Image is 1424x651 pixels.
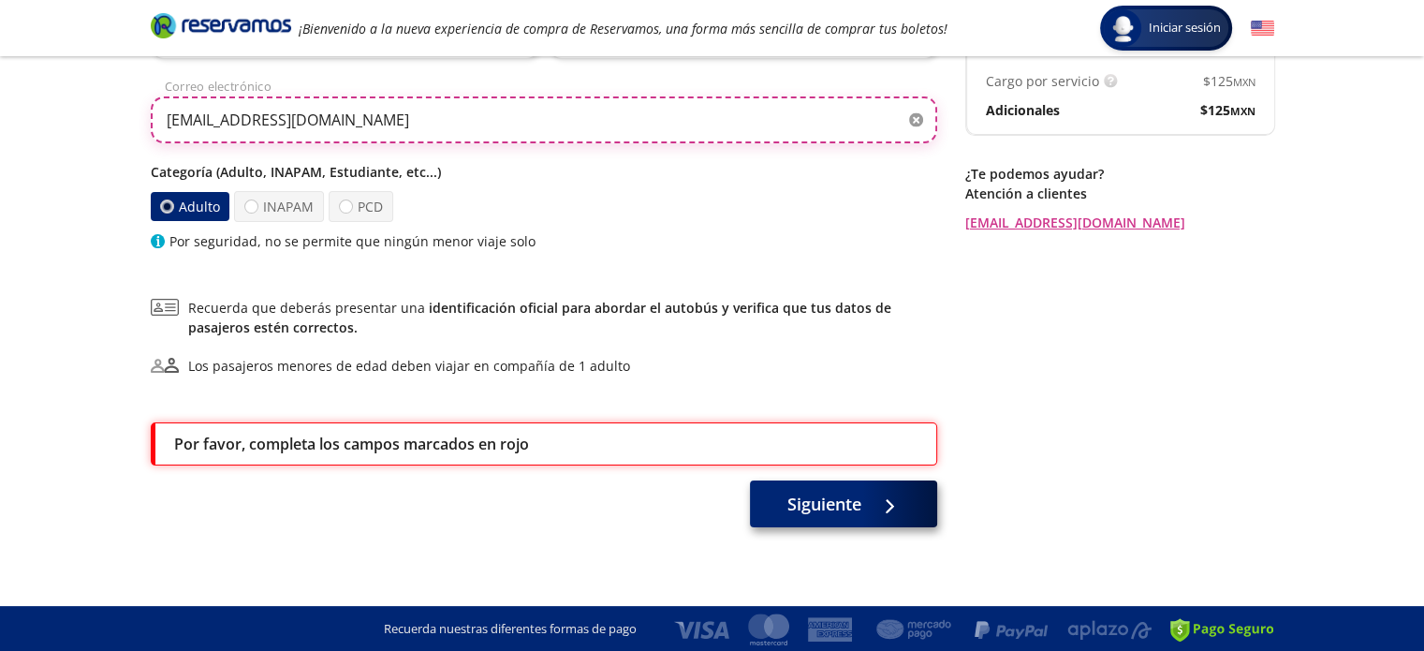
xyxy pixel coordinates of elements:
[986,71,1099,91] p: Cargo por servicio
[1200,100,1255,120] span: $ 125
[965,184,1274,203] p: Atención a clientes
[151,11,291,39] i: Brand Logo
[965,213,1274,232] a: [EMAIL_ADDRESS][DOMAIN_NAME]
[188,356,630,376] div: Los pasajeros menores de edad deben viajar en compañía de 1 adulto
[1203,71,1255,91] span: $ 125
[1251,17,1274,40] button: English
[750,481,937,527] button: Siguiente
[986,100,1060,120] p: Adicionales
[151,11,291,45] a: Brand Logo
[299,20,947,37] em: ¡Bienvenido a la nueva experiencia de compra de Reservamos, una forma más sencilla de comprar tus...
[1230,104,1255,118] small: MXN
[188,298,937,337] span: Recuerda que deberás presentar una
[1141,19,1228,37] span: Iniciar sesión
[151,96,937,143] input: Correo electrónico
[384,620,637,639] p: Recuerda nuestras diferentes formas de pago
[151,162,937,182] p: Categoría (Adulto, INAPAM, Estudiante, etc...)
[188,299,891,336] a: identificación oficial para abordar el autobús y verifica que tus datos de pasajeros estén correc...
[174,433,529,455] p: Por favor, completa los campos marcados en rojo
[234,191,324,222] label: INAPAM
[169,231,536,251] p: Por seguridad, no se permite que ningún menor viaje solo
[150,192,228,221] label: Adulto
[1233,75,1255,89] small: MXN
[965,164,1274,184] p: ¿Te podemos ayudar?
[787,492,861,517] span: Siguiente
[329,191,393,222] label: PCD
